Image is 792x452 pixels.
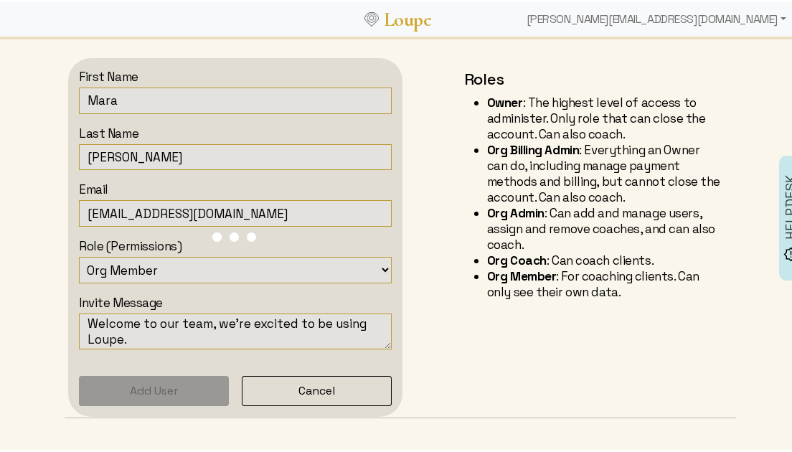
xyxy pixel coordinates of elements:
li: : For coaching clients. Can only see their own data. [487,266,722,298]
li: : Can coach clients. [487,250,722,266]
strong: Org Coach [487,250,547,266]
strong: Org Billing Admin [487,140,580,156]
li: : Can add and manage users, assign and remove coaches, and can also coach. [487,203,722,250]
strong: Owner [487,93,523,108]
img: Loupe Logo [364,10,379,24]
h3: Roles [464,67,722,87]
strong: Org Member [487,266,557,282]
strong: Org Admin [487,203,544,219]
a: Loupe [379,4,436,31]
div: [PERSON_NAME][EMAIL_ADDRESS][DOMAIN_NAME] [521,3,792,32]
li: : The highest level of access to administer. Only role that can close the account. Can also coach. [487,93,722,140]
li: : Everything an Owner can do, including manage payment methods and billing, but cannot close the ... [487,140,722,203]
